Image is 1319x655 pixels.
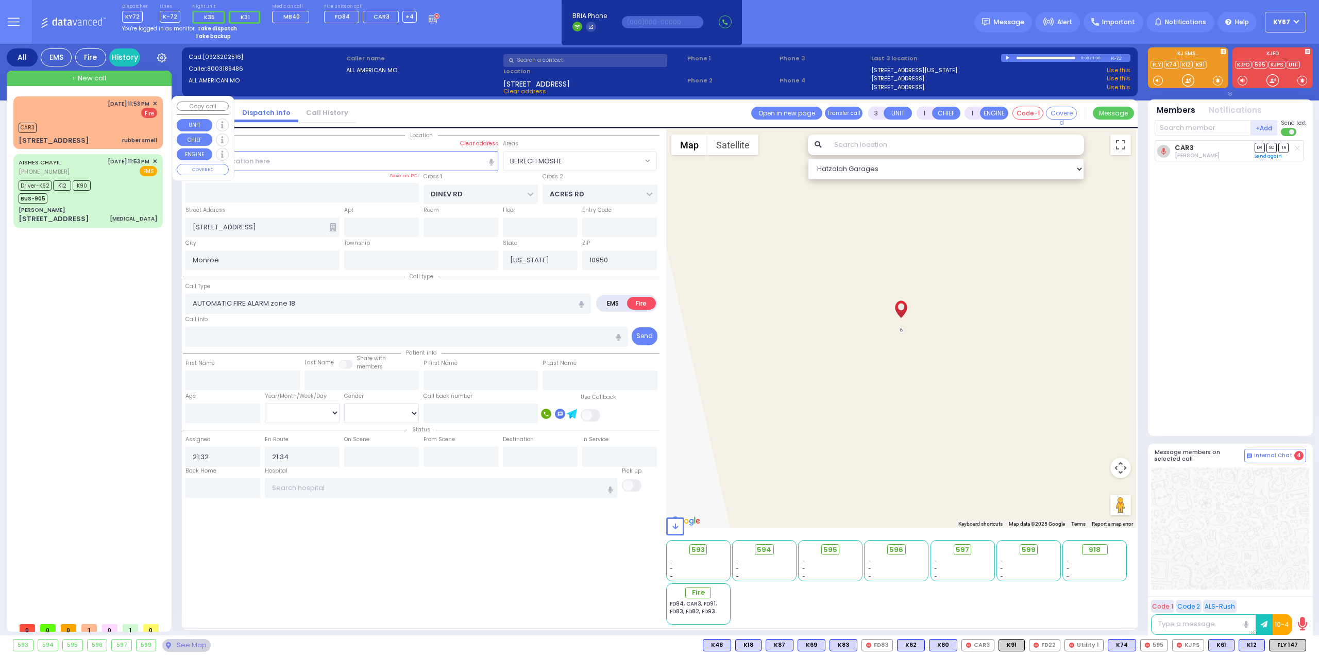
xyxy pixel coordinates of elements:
label: Areas [503,140,518,148]
span: 1 [81,624,97,632]
span: - [736,573,739,580]
span: SO [1266,143,1277,153]
span: Important [1102,18,1135,27]
div: K62 [897,639,925,651]
button: Transfer call [825,107,863,120]
span: Clear address [503,87,546,95]
div: 597 [112,640,131,651]
a: Dispatch info [234,108,298,117]
button: Members [1157,105,1195,116]
span: FD84 [335,12,350,21]
span: [DATE] 11:53 PM [108,158,149,165]
span: K35 [204,13,215,21]
label: Clear address [460,140,498,148]
button: Internal Chat 4 [1244,449,1306,462]
label: State [503,239,517,247]
a: K91 [1194,61,1207,69]
div: [STREET_ADDRESS] [19,214,89,224]
button: Covered [1046,107,1077,120]
span: - [1000,565,1003,573]
span: KY67 [1273,18,1290,27]
span: 8003189486 [207,64,243,73]
span: Other building occupants [329,223,336,231]
button: Code 1 [1151,600,1174,613]
a: K74 [1164,61,1179,69]
span: 599 [1022,545,1036,555]
a: K12 [1180,61,1193,69]
div: K61 [1208,639,1235,651]
label: Township [344,239,370,247]
img: message.svg [982,18,990,26]
label: Back Home [185,467,216,475]
label: KJFD [1232,51,1313,58]
span: 597 [956,545,969,555]
img: red-radio-icon.svg [966,643,971,648]
img: Google [669,514,703,528]
div: - [1067,565,1123,573]
label: Assigned [185,435,211,444]
span: Phone 1 [687,54,776,63]
button: Send [632,327,657,345]
div: BLS [1239,639,1265,651]
span: ✕ [153,99,157,108]
a: History [109,48,140,66]
span: BEIRECH MOSHE [503,151,657,171]
span: You're logged in as monitor. [122,25,196,32]
img: Logo [41,15,109,28]
label: P Last Name [543,359,577,367]
button: Drag Pegman onto the map to open Street View [1110,495,1131,515]
div: K12 [1239,639,1265,651]
div: K48 [703,639,731,651]
button: CHIEF [177,133,212,146]
label: Turn off text [1281,127,1297,137]
div: [PERSON_NAME] [19,206,65,214]
div: FD22 [1029,639,1060,651]
span: EMS [140,166,157,176]
span: CAR3 [374,12,390,21]
span: [DATE] 11:53 PM [108,100,149,108]
a: [STREET_ADDRESS][US_STATE] [871,66,957,75]
span: 596 [889,545,903,555]
label: Caller: [189,64,343,73]
div: BLS [929,639,957,651]
span: +4 [405,12,414,21]
button: Show street map [671,135,707,155]
span: TR [1278,143,1289,153]
div: BLS [703,639,731,651]
label: First Name [185,359,215,367]
button: Toggle fullscreen view [1110,135,1131,155]
button: KY67 [1265,12,1306,32]
label: Fire units on call [324,4,417,10]
span: - [670,557,673,565]
button: Show satellite imagery [707,135,758,155]
span: Help [1235,18,1249,27]
button: ENGINE [980,107,1008,120]
span: K-72 [160,11,180,23]
span: - [868,557,871,565]
div: FD83 [861,639,893,651]
label: Age [185,392,196,400]
button: Map camera controls [1110,458,1131,478]
img: red-radio-icon.svg [1069,643,1074,648]
span: - [934,557,937,565]
span: 1 [123,624,138,632]
label: In Service [582,435,608,444]
div: K-72 [1111,54,1130,62]
div: K80 [929,639,957,651]
label: Hospital [265,467,288,475]
span: BRIA Phone [572,11,607,21]
span: Phone 4 [780,76,868,85]
label: P First Name [424,359,458,367]
button: UNIT [884,107,912,120]
label: From Scene [424,435,455,444]
input: Search member [1155,120,1251,136]
img: red-radio-icon.svg [1145,643,1150,648]
label: Pick up [622,467,641,475]
label: KJ EMS... [1148,51,1228,58]
span: [PHONE_NUMBER] [19,167,70,176]
span: Notifications [1165,18,1206,27]
span: 0 [102,624,117,632]
div: BLS [1108,639,1136,651]
button: Code-1 [1012,107,1043,120]
div: - [1067,573,1123,580]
